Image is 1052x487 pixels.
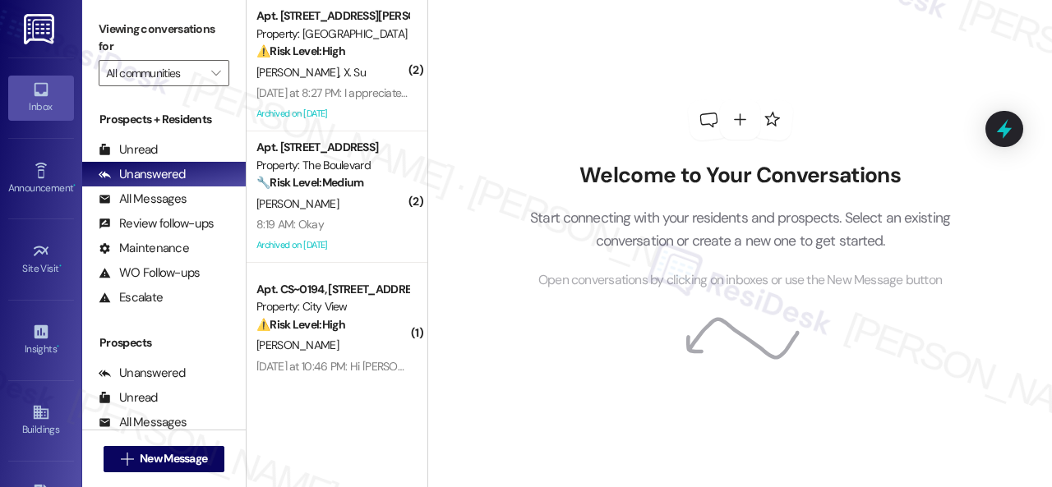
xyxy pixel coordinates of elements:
a: Insights • [8,318,74,362]
span: Open conversations by clicking on inboxes or use the New Message button [538,270,942,291]
div: Apt. [STREET_ADDRESS][PERSON_NAME] [256,7,408,25]
div: Review follow-ups [99,215,214,232]
div: Archived on [DATE] [255,235,410,255]
div: Property: The Boulevard [256,157,408,174]
div: Property: City View [256,298,408,315]
label: Viewing conversations for [99,16,229,60]
div: Maintenance [99,240,189,257]
div: Property: [GEOGRAPHIC_DATA] [256,25,408,43]
div: Apt. CS~0194, [STREET_ADDRESS] [256,281,408,298]
span: [PERSON_NAME] [256,65,344,80]
strong: ⚠️ Risk Level: High [256,317,345,332]
div: Unanswered [99,365,186,382]
span: • [59,260,62,272]
strong: ⚠️ Risk Level: High [256,44,345,58]
button: New Message [104,446,225,472]
span: • [57,341,59,352]
div: Archived on [DATE] [255,103,410,124]
span: X. Su [344,65,367,80]
div: Apt. [STREET_ADDRESS] [256,139,408,156]
div: Unread [99,141,158,159]
strong: 🔧 Risk Level: Medium [256,175,363,190]
h2: Welcome to Your Conversations [505,163,976,189]
div: Prospects + Residents [82,111,246,128]
div: Prospects [82,334,246,351]
a: Buildings [8,398,74,443]
div: All Messages [99,191,187,208]
div: Unanswered [99,166,186,183]
div: All Messages [99,414,187,431]
input: All communities [106,60,203,86]
img: ResiDesk Logo [24,14,58,44]
span: [PERSON_NAME] [256,196,339,211]
div: WO Follow-ups [99,264,200,282]
i:  [211,67,220,80]
span: New Message [140,450,207,467]
a: Inbox [8,76,74,120]
span: • [73,180,76,191]
span: [PERSON_NAME] [256,338,339,352]
div: Unread [99,389,158,407]
p: Start connecting with your residents and prospects. Select an existing conversation or create a n... [505,206,976,253]
i:  [121,453,133,466]
div: 8:19 AM: Okay [256,217,324,232]
a: Site Visit • [8,237,74,282]
div: Escalate [99,289,163,306]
